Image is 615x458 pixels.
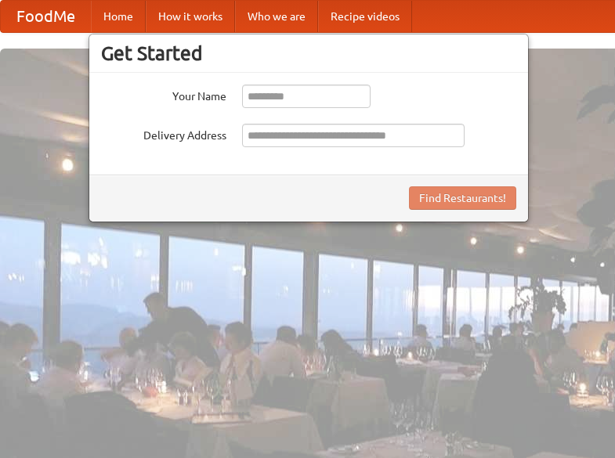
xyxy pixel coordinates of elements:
[318,1,412,32] a: Recipe videos
[101,85,226,104] label: Your Name
[409,186,516,210] button: Find Restaurants!
[146,1,235,32] a: How it works
[101,41,516,65] h3: Get Started
[101,124,226,143] label: Delivery Address
[235,1,318,32] a: Who we are
[91,1,146,32] a: Home
[1,1,91,32] a: FoodMe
